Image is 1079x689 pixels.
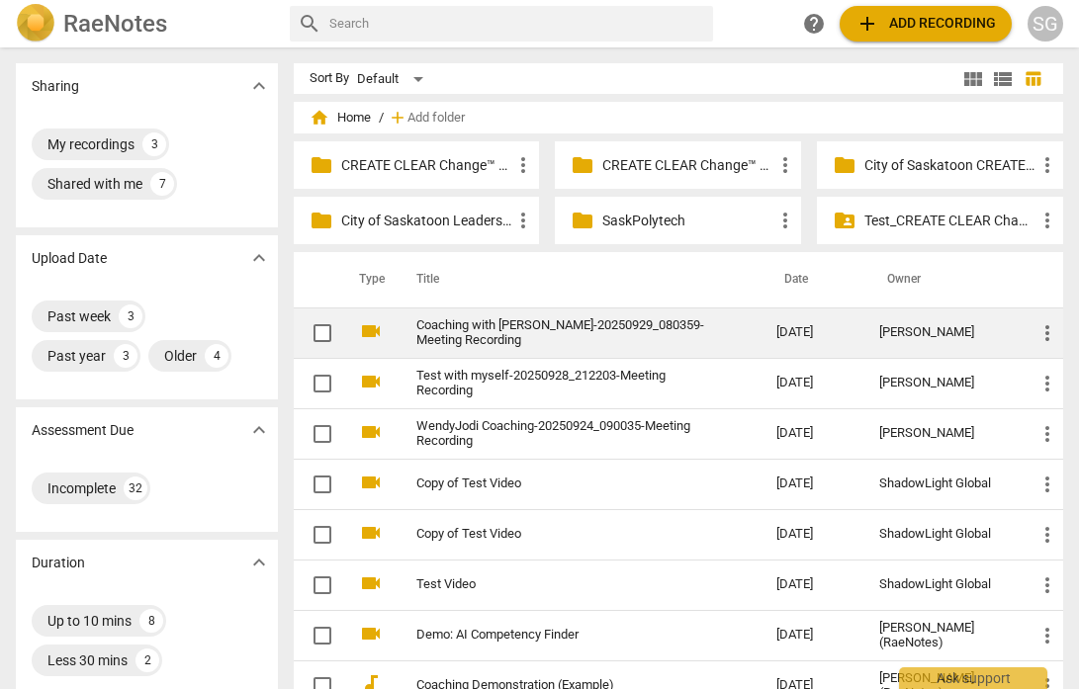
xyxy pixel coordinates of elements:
span: help [802,12,826,36]
a: LogoRaeNotes [16,4,274,43]
span: more_vert [1035,422,1059,446]
p: Test_CREATE CLEAR Change Level 1, December 2023 [864,211,1035,231]
span: folder [310,209,333,232]
a: Help [796,6,832,42]
input: Search [329,8,705,40]
span: more_vert [1035,573,1059,597]
span: / [379,111,384,126]
div: Past year [47,346,106,366]
span: expand_more [247,246,271,270]
span: more_vert [1035,624,1059,647]
span: home [310,108,329,128]
span: videocam [359,471,383,494]
button: Tile view [958,64,988,94]
span: more_vert [511,153,535,177]
p: Upload Date [32,248,107,269]
span: search [298,12,321,36]
button: Show more [244,548,274,577]
div: [PERSON_NAME] [879,376,1004,390]
p: Duration [32,553,85,573]
span: videocam [359,521,383,545]
span: Home [310,108,371,128]
span: videocam [359,370,383,393]
div: Shared with me [47,174,142,194]
div: [PERSON_NAME] [879,426,1004,441]
p: SaskPolytech [602,211,773,231]
span: view_list [991,67,1015,91]
p: CREATE CLEAR Change™ Level 1, December 2023 Cohort [602,155,773,176]
div: Less 30 mins [47,650,128,670]
p: Assessment Due [32,420,134,441]
span: folder [833,153,856,177]
span: expand_more [247,418,271,442]
a: Test Video [416,577,705,592]
td: [DATE] [761,610,863,660]
div: Up to 10 mins [47,611,132,631]
span: add [855,12,879,36]
td: [DATE] [761,408,863,459]
th: Date [761,252,863,307]
button: List view [988,64,1018,94]
span: videocam [359,420,383,444]
span: Add folder [407,111,465,126]
span: Add recording [855,12,996,36]
span: expand_more [247,74,271,98]
p: City of Saskatoon Leadership Team [341,211,512,231]
span: more_vert [1035,153,1059,177]
button: Show more [244,243,274,273]
button: Show more [244,415,274,445]
a: Demo: AI Competency Finder [416,628,705,643]
div: 3 [119,304,142,328]
td: [DATE] [761,358,863,408]
div: Sort By [310,71,349,86]
div: My recordings [47,134,135,154]
span: videocam [359,622,383,646]
button: Show more [244,71,274,101]
span: more_vert [1035,473,1059,496]
td: [DATE] [761,307,863,358]
span: folder [310,153,333,177]
div: Older [164,346,197,366]
div: 4 [205,344,228,368]
div: ShadowLight Global [879,476,1004,491]
a: Coaching with [PERSON_NAME]-20250929_080359-Meeting Recording [416,318,705,348]
span: add [388,108,407,128]
div: 8 [139,609,163,633]
span: more_vert [773,209,797,232]
p: Sharing [32,76,79,97]
span: table_chart [1024,69,1042,88]
div: [PERSON_NAME] [879,325,1004,340]
span: folder_shared [833,209,856,232]
a: Copy of Test Video [416,476,705,491]
td: [DATE] [761,509,863,560]
button: Upload [840,6,1012,42]
img: Logo [16,4,55,43]
p: City of Saskatoon CREATE CLEAR Change™ Level 1 Participants [864,155,1035,176]
button: Table view [1018,64,1047,94]
span: more_vert [511,209,535,232]
div: ShadowLight Global [879,527,1004,542]
div: 7 [150,172,174,196]
a: Copy of Test Video [416,527,705,542]
span: more_vert [1035,321,1059,345]
span: expand_more [247,551,271,574]
div: Past week [47,306,111,326]
h2: RaeNotes [63,10,167,38]
span: more_vert [1035,209,1059,232]
th: Title [393,252,761,307]
span: more_vert [1035,523,1059,547]
div: Incomplete [47,478,116,498]
button: SG [1028,6,1063,42]
div: 3 [142,132,166,156]
div: 3 [114,344,137,368]
a: Test with myself-20250928_212203-Meeting Recording [416,369,705,398]
th: Type [343,252,393,307]
a: WendyJodi Coaching-20250924_090035-Meeting Recording [416,419,705,449]
span: view_module [961,67,985,91]
div: [PERSON_NAME] (RaeNotes) [879,621,1004,650]
th: Owner [863,252,1020,307]
span: videocam [359,319,383,343]
span: more_vert [773,153,797,177]
div: 32 [124,476,147,500]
